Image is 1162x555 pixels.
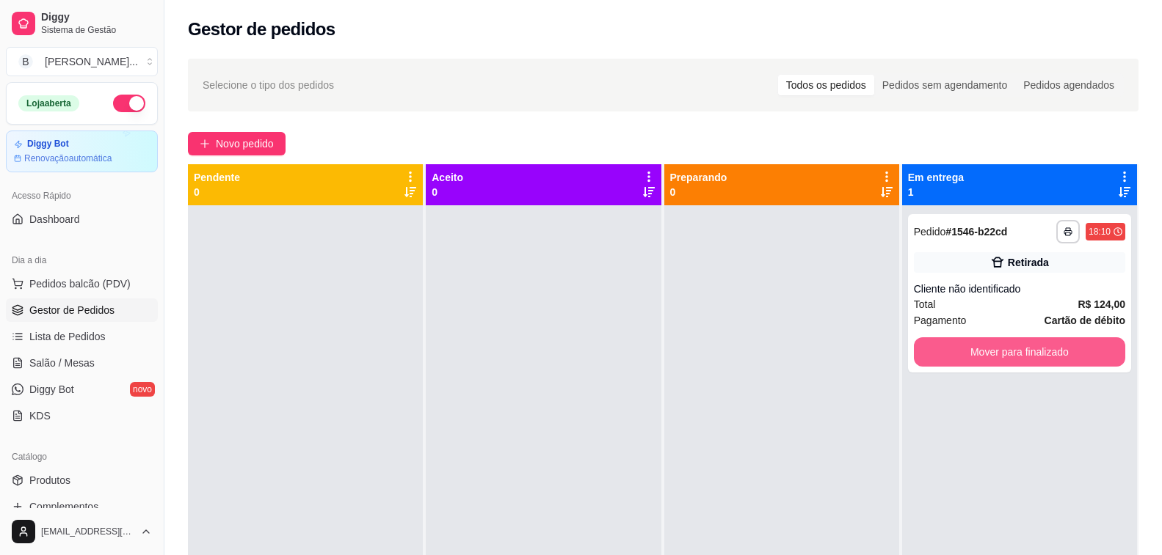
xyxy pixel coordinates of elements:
span: Pedido [914,226,946,238]
a: Lista de Pedidos [6,325,158,348]
span: Novo pedido [216,136,274,152]
p: 0 [194,185,240,199]
div: Cliente não identificado [914,282,1125,296]
span: KDS [29,408,51,423]
a: Dashboard [6,207,158,231]
span: Salão / Mesas [29,356,95,370]
span: Lista de Pedidos [29,329,106,344]
button: Select a team [6,47,158,76]
div: Todos os pedidos [778,75,874,95]
p: 0 [670,185,727,199]
a: DiggySistema de Gestão [6,6,158,41]
p: 1 [908,185,964,199]
span: plus [200,139,210,149]
p: Preparando [670,170,727,185]
div: 18:10 [1089,226,1111,238]
span: Produtos [29,473,70,488]
strong: R$ 124,00 [1078,298,1125,310]
span: Pagamento [914,312,967,328]
a: Complementos [6,495,158,518]
span: B [18,54,33,69]
a: Diggy BotRenovaçãoautomática [6,131,158,172]
div: Dia a dia [6,249,158,272]
a: Gestor de Pedidos [6,298,158,322]
button: Alterar Status [113,95,145,112]
div: Catálogo [6,445,158,468]
span: Diggy Bot [29,382,74,397]
article: Diggy Bot [27,139,69,150]
span: Dashboard [29,212,80,227]
h2: Gestor de pedidos [188,18,335,41]
p: 0 [432,185,463,199]
p: Pendente [194,170,240,185]
p: Aceito [432,170,463,185]
button: Novo pedido [188,132,286,155]
button: [EMAIL_ADDRESS][DOMAIN_NAME] [6,514,158,549]
span: Total [914,296,936,312]
span: Gestor de Pedidos [29,303,115,317]
div: Acesso Rápido [6,184,158,207]
span: Pedidos balcão (PDV) [29,276,131,291]
span: Selecione o tipo dos pedidos [203,77,334,93]
span: Diggy [41,11,152,24]
div: Pedidos agendados [1015,75,1122,95]
button: Pedidos balcão (PDV) [6,272,158,295]
a: Produtos [6,468,158,492]
article: Renovação automática [24,152,112,164]
a: KDS [6,404,158,427]
strong: Cartão de débito [1045,315,1125,326]
div: [PERSON_NAME] ... [45,54,138,69]
span: Complementos [29,499,98,514]
a: Salão / Mesas [6,351,158,375]
div: Retirada [1008,255,1049,270]
a: Diggy Botnovo [6,378,158,401]
span: Sistema de Gestão [41,24,152,36]
span: [EMAIL_ADDRESS][DOMAIN_NAME] [41,526,134,537]
strong: # 1546-b22cd [945,226,1007,238]
p: Em entrega [908,170,964,185]
button: Mover para finalizado [914,337,1125,367]
div: Loja aberta [18,95,79,111]
div: Pedidos sem agendamento [874,75,1015,95]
